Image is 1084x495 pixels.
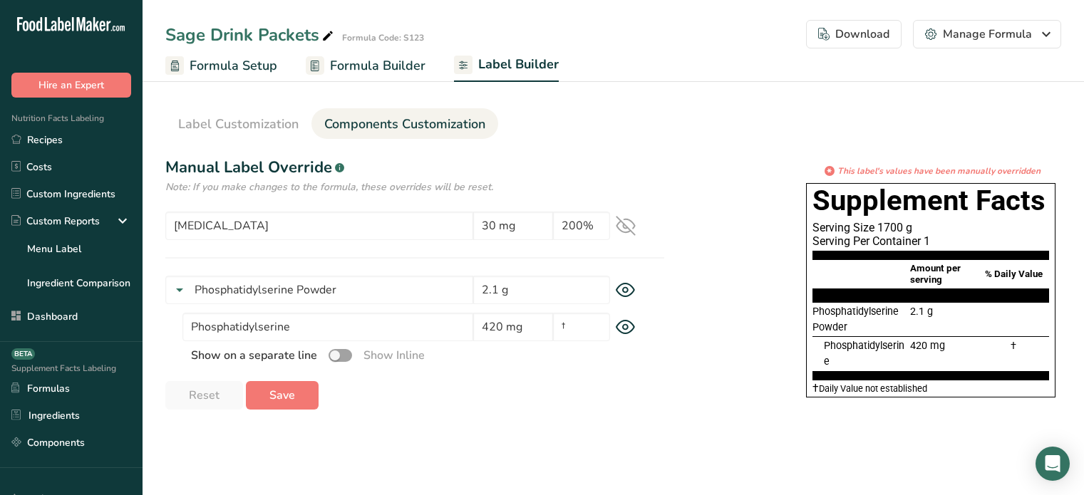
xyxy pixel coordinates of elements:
[553,313,610,341] input: †
[910,340,945,352] span: 420 mg
[1011,340,1016,352] span: †
[478,55,559,74] span: Label Builder
[165,276,473,304] input: Phosphatidylserine Powder
[165,156,664,179] h1: Manual Label Override
[925,26,1049,43] div: Manage Formula
[837,165,1041,177] i: This label's values have been manually overridden
[182,313,473,341] input: Phosphatidylserine
[190,56,277,75] span: Formula Setup
[985,269,1043,279] span: % Daily Value
[330,56,425,75] span: Formula Builder
[246,381,319,410] button: Save
[473,276,610,304] input: 2.1 g
[306,50,425,82] a: Formula Builder
[11,214,100,229] div: Custom Reports
[824,340,904,368] span: Phosphatidylserine
[473,212,553,240] input: 30 mg
[812,380,1049,397] section: Daily Value not established
[363,347,425,364] span: Show Inline
[473,313,553,341] input: 420 mg
[165,180,493,194] i: Note: If you make changes to the formula, these overrides will be reset.
[913,20,1061,48] button: Manage Formula
[191,347,317,364] span: Show on a separate line
[165,212,473,240] input: Vitamin E
[812,234,1049,248] div: Serving Per Container 1
[1036,447,1070,481] div: Open Intercom Messenger
[454,48,559,83] a: Label Builder
[324,115,485,134] span: Components Customization
[812,184,1049,218] h1: Supplement Facts
[812,382,819,395] span: †
[910,263,961,285] span: Amount per serving
[818,26,889,43] div: Download
[165,50,277,82] a: Formula Setup
[165,22,336,48] div: Sage Drink Packets
[269,387,295,404] span: Save
[553,212,610,240] input: 200%
[178,115,299,134] span: Label Customization
[189,387,220,404] span: Reset
[11,348,35,360] div: BETA
[11,73,131,98] button: Hire an Expert
[165,381,243,410] button: Reset
[812,306,899,333] span: Phosphatidylserine Powder
[806,20,902,48] button: Download
[342,31,424,44] div: Formula Code: S123
[910,306,933,318] span: 2.1 g
[812,221,1049,234] div: Serving Size 1700 g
